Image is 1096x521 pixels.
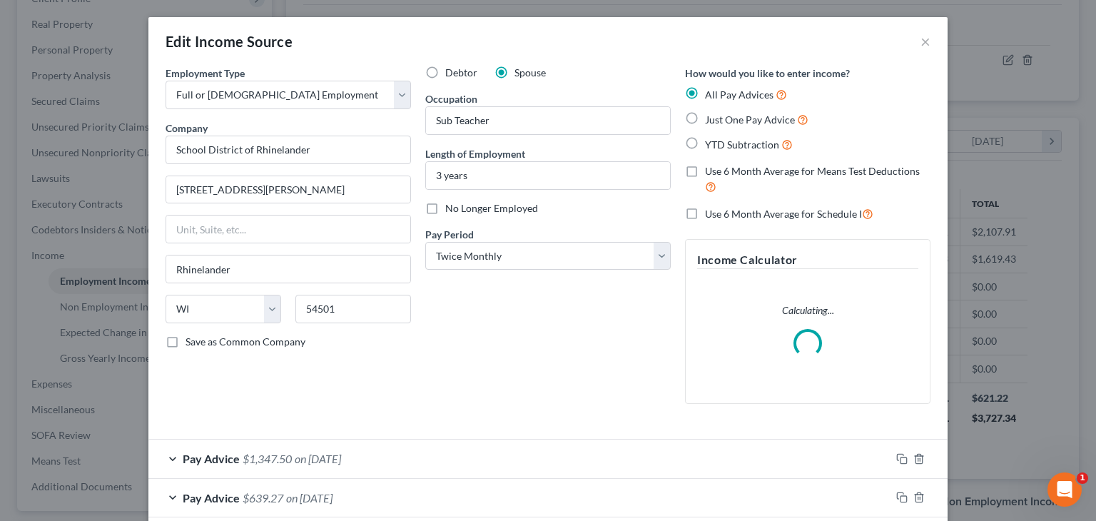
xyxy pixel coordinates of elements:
[426,162,670,189] input: ex: 2 years
[243,452,292,465] span: $1,347.50
[445,66,477,79] span: Debtor
[1047,472,1082,507] iframe: Intercom live chat
[183,491,240,505] span: Pay Advice
[166,122,208,134] span: Company
[705,88,773,101] span: All Pay Advices
[243,491,283,505] span: $639.27
[166,31,293,51] div: Edit Income Source
[183,452,240,465] span: Pay Advice
[705,165,920,177] span: Use 6 Month Average for Means Test Deductions
[1077,472,1088,484] span: 1
[166,216,410,243] input: Unit, Suite, etc...
[166,67,245,79] span: Employment Type
[685,66,850,81] label: How would you like to enter income?
[445,202,538,214] span: No Longer Employed
[697,303,918,318] p: Calculating...
[425,146,525,161] label: Length of Employment
[705,113,795,126] span: Just One Pay Advice
[705,138,779,151] span: YTD Subtraction
[697,251,918,269] h5: Income Calculator
[286,491,333,505] span: on [DATE]
[166,176,410,203] input: Enter address...
[295,452,341,465] span: on [DATE]
[166,256,410,283] input: Enter city...
[920,33,930,50] button: ×
[514,66,546,79] span: Spouse
[426,107,670,134] input: --
[295,295,411,323] input: Enter zip...
[186,335,305,348] span: Save as Common Company
[425,91,477,106] label: Occupation
[425,228,474,241] span: Pay Period
[166,136,411,164] input: Search company by name...
[705,208,862,220] span: Use 6 Month Average for Schedule I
